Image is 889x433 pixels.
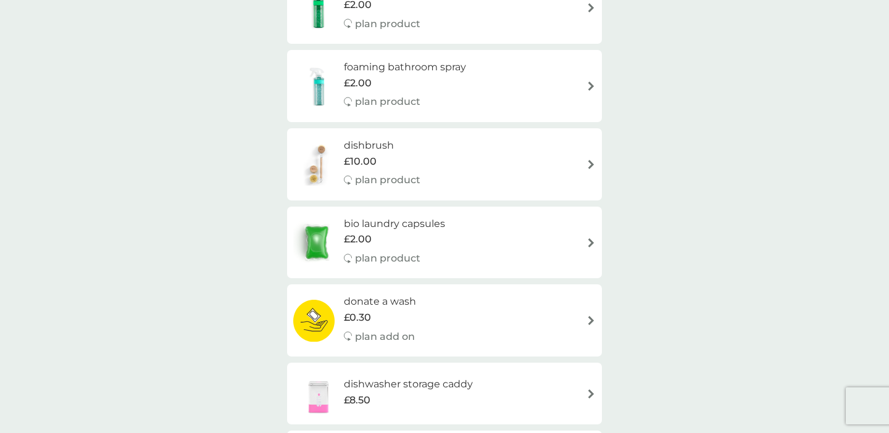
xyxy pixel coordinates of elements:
p: plan add on [355,329,415,345]
span: £2.00 [344,231,372,247]
img: arrow right [586,81,596,91]
h6: donate a wash [344,294,416,310]
h6: bio laundry capsules [344,216,445,232]
img: dishwasher storage caddy [293,372,344,415]
span: £2.00 [344,75,372,91]
img: arrow right [586,389,596,398]
span: £10.00 [344,154,377,170]
p: plan product [355,16,420,32]
img: dishbrush [293,142,344,186]
p: plan product [355,172,420,188]
span: £8.50 [344,392,370,408]
img: bio laundry capsules [293,221,340,264]
p: plan product [355,250,420,266]
p: plan product [355,94,420,110]
img: arrow right [586,238,596,247]
span: £0.30 [344,310,371,326]
h6: dishbrush [344,138,420,154]
h6: foaming bathroom spray [344,59,466,75]
img: arrow right [586,160,596,169]
h6: dishwasher storage caddy [344,376,473,392]
img: donate a wash [293,299,335,342]
img: arrow right [586,3,596,12]
img: arrow right [586,316,596,325]
img: foaming bathroom spray [293,65,344,108]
